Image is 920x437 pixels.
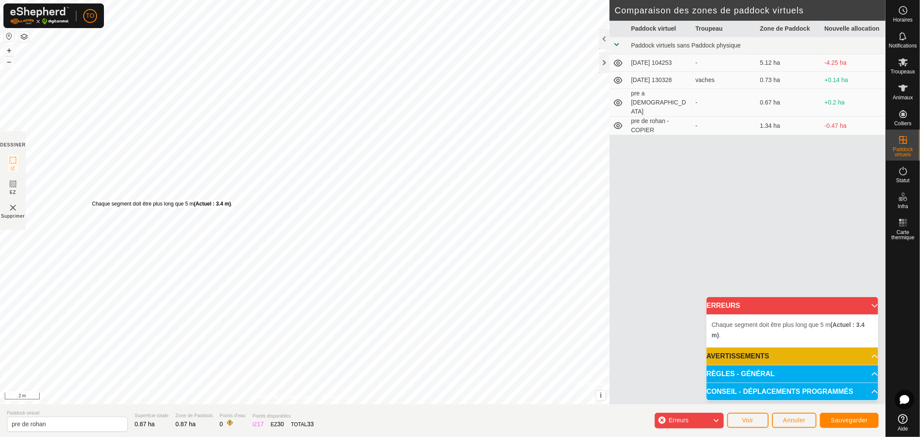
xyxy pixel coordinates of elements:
[821,89,885,117] td: +0.2 ha
[696,76,753,85] div: vaches
[19,32,29,42] button: Couches de carte
[4,45,14,56] button: +
[898,426,908,431] span: Aide
[706,383,878,400] p-accordion-header: CONSEIL - DÉPLACEMENTS PROGRAMMÉS
[706,370,775,377] span: RÈGLES - GÉNÉRAL
[628,72,692,89] td: [DATE] 130328
[831,417,868,424] span: Sauvegarder
[706,348,878,365] p-accordion-header: AVERTISSEMENTS
[7,409,128,417] span: Paddock virtuel
[252,412,314,420] span: Points disponibles
[893,95,913,100] span: Animaux
[742,417,754,424] span: Voir
[888,147,918,157] span: Paddock virtuels
[712,321,865,339] b: (Actuel : 3.4 m)
[8,203,18,213] img: Paddock virtuel
[821,54,885,72] td: -4.25 ha
[757,72,821,89] td: 0.73 ha
[600,392,602,399] span: i
[291,420,314,429] div: TOTAL
[220,421,223,427] span: 0
[628,21,692,37] th: Paddock virtuel
[889,43,917,48] span: Notifications
[86,11,94,20] span: TO
[696,98,753,107] div: -
[898,204,908,209] span: Infra
[257,421,264,427] span: 17
[10,189,16,196] span: EZ
[896,178,910,183] span: Statut
[821,21,885,37] th: Nouvelle allocation
[135,421,155,427] span: 0.87 ha
[727,413,769,428] button: Voir
[252,420,264,429] div: IZ
[821,117,885,135] td: -0.47 ha
[706,388,853,395] span: CONSEIL - DÉPLACEMENTS PROGRAMMÉS
[757,21,821,37] th: Zone de Paddock
[706,365,878,383] p-accordion-header: RÈGLES - GÉNÉRAL
[891,69,915,74] span: Troupeaux
[696,58,753,67] div: -
[135,412,169,419] span: Superficie totale
[820,413,879,428] button: Sauvegarder
[277,421,284,427] span: 30
[4,57,14,67] button: –
[322,393,358,401] a: Contactez-nous
[628,54,692,72] td: [DATE] 104253
[772,413,817,428] button: Annuler
[92,200,232,208] div: Chaque segment doit être plus long que 5 m .
[888,230,918,240] span: Carte thermique
[628,117,692,135] td: pre de rohan - COPIER
[712,321,865,339] span: Chaque segment doit être plus long que 5 m .
[4,31,14,41] button: Réinitialiser la carte
[271,420,284,429] div: EZ
[631,42,741,49] span: Paddock virtuels sans Paddock physique
[176,412,213,419] span: Zone de Paddock
[251,393,311,401] a: Politique de confidentialité
[628,89,692,117] td: pre a [DEMOGRAPHIC_DATA]
[692,21,757,37] th: Troupeau
[894,121,911,126] span: Colliers
[176,421,196,427] span: 0.87 ha
[615,5,885,16] h2: Comparaison des zones de paddock virtuels
[783,417,806,424] span: Annuler
[194,201,231,207] b: (Actuel : 3.4 m)
[669,417,689,424] span: Erreurs
[757,89,821,117] td: 0.67 ha
[696,121,753,130] div: -
[706,314,878,347] p-accordion-content: ERREURS
[220,412,245,419] span: Points d'eau
[596,391,606,400] button: i
[893,17,913,22] span: Horaires
[10,7,69,25] img: Logo Gallagher
[1,213,25,219] span: Supprimer
[706,302,740,309] span: ERREURS
[307,421,314,427] span: 33
[757,54,821,72] td: 5.12 ha
[11,165,16,172] span: IZ
[706,353,769,360] span: AVERTISSEMENTS
[706,297,878,314] p-accordion-header: ERREURS
[886,411,920,435] a: Aide
[821,72,885,89] td: +0.14 ha
[757,117,821,135] td: 1.34 ha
